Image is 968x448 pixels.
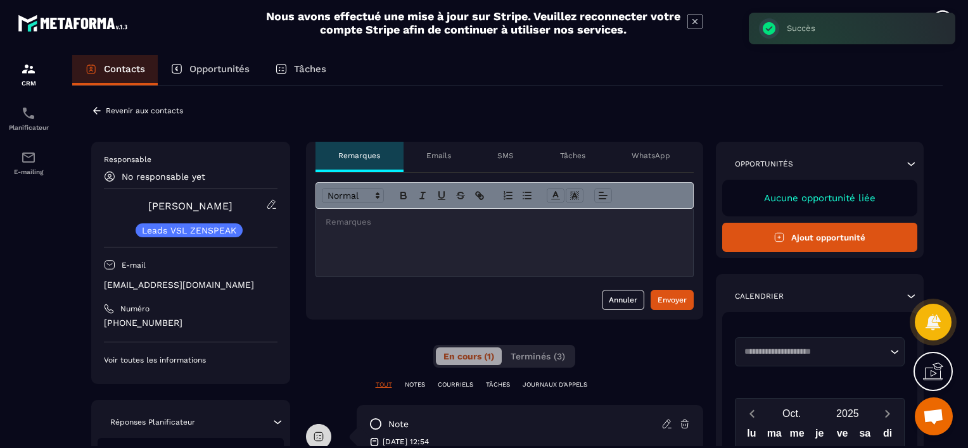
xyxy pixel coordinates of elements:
button: Open months overlay [764,402,820,425]
button: Open years overlay [820,402,876,425]
p: Contacts [104,63,145,75]
a: Tâches [262,55,339,85]
p: SMS [497,151,514,161]
p: COURRIELS [438,380,473,389]
img: scheduler [21,106,36,121]
p: Voir toutes les informations [104,355,277,365]
p: JOURNAUX D'APPELS [523,380,587,389]
p: [PHONE_NUMBER] [104,317,277,329]
img: formation [21,61,36,77]
button: Terminés (3) [503,347,573,365]
a: [PERSON_NAME] [148,200,232,212]
p: [EMAIL_ADDRESS][DOMAIN_NAME] [104,279,277,291]
a: Opportunités [158,55,262,85]
button: En cours (1) [436,347,502,365]
a: formationformationCRM [3,52,54,96]
button: Ajout opportunité [722,223,918,252]
p: Revenir aux contacts [106,106,183,115]
button: Next month [876,405,899,422]
p: Opportunités [189,63,250,75]
div: me [786,425,808,447]
p: No responsable yet [122,171,205,182]
p: Leads VSL ZENSPEAK [142,226,236,235]
p: NOTES [405,380,425,389]
span: En cours (1) [443,351,494,361]
div: lu [741,425,763,447]
p: note [388,418,409,430]
p: Tâches [560,151,585,161]
p: [DATE] 12:54 [383,437,429,447]
p: Numéro [120,304,150,314]
div: Ouvrir le chat [915,397,953,435]
div: Search for option [735,337,905,366]
a: Contacts [72,55,158,85]
p: Planificateur [3,124,54,131]
div: Envoyer [658,294,687,306]
p: WhatsApp [632,151,670,161]
div: di [876,425,899,447]
p: CRM [3,80,54,87]
p: TÂCHES [486,380,510,389]
button: Annuler [602,290,644,310]
span: Terminés (3) [511,351,565,361]
p: Réponses Planificateur [110,417,195,427]
div: ve [831,425,854,447]
div: ma [763,425,786,447]
img: logo [18,11,132,35]
a: emailemailE-mailing [3,140,54,185]
p: Tâches [294,63,326,75]
p: Emails [426,151,451,161]
p: Remarques [338,151,380,161]
p: Aucune opportunité liée [735,192,905,204]
p: Calendrier [735,291,784,301]
img: email [21,150,36,165]
button: Previous month [741,405,764,422]
h2: Nous avons effectué une mise à jour sur Stripe. Veuillez reconnecter votre compte Stripe afin de ... [265,9,681,36]
a: schedulerschedulerPlanificateur [3,96,54,140]
button: Envoyer [651,290,694,310]
input: Search for option [740,345,888,358]
p: Opportunités [735,159,793,169]
p: Responsable [104,154,277,165]
p: E-mailing [3,168,54,175]
p: E-mail [122,260,146,270]
p: TOUT [376,380,392,389]
div: je [808,425,831,447]
div: sa [853,425,876,447]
